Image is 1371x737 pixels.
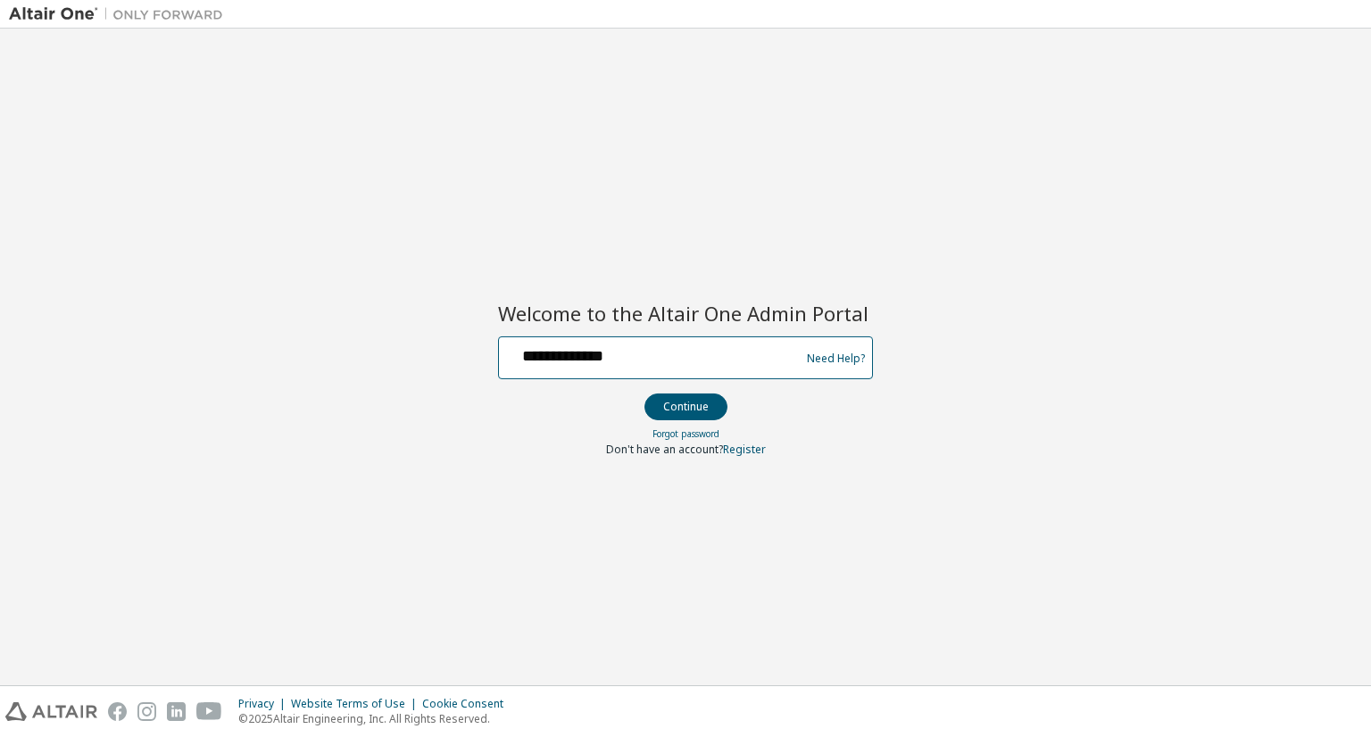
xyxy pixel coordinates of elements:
a: Forgot password [652,427,719,440]
img: youtube.svg [196,702,222,721]
a: Need Help? [807,358,865,359]
span: Don't have an account? [606,442,723,457]
div: Cookie Consent [422,697,514,711]
img: linkedin.svg [167,702,186,721]
h2: Welcome to the Altair One Admin Portal [498,301,873,326]
img: altair_logo.svg [5,702,97,721]
a: Register [723,442,766,457]
img: Altair One [9,5,232,23]
img: instagram.svg [137,702,156,721]
button: Continue [644,393,727,420]
div: Privacy [238,697,291,711]
p: © 2025 Altair Engineering, Inc. All Rights Reserved. [238,711,514,726]
img: facebook.svg [108,702,127,721]
div: Website Terms of Use [291,697,422,711]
